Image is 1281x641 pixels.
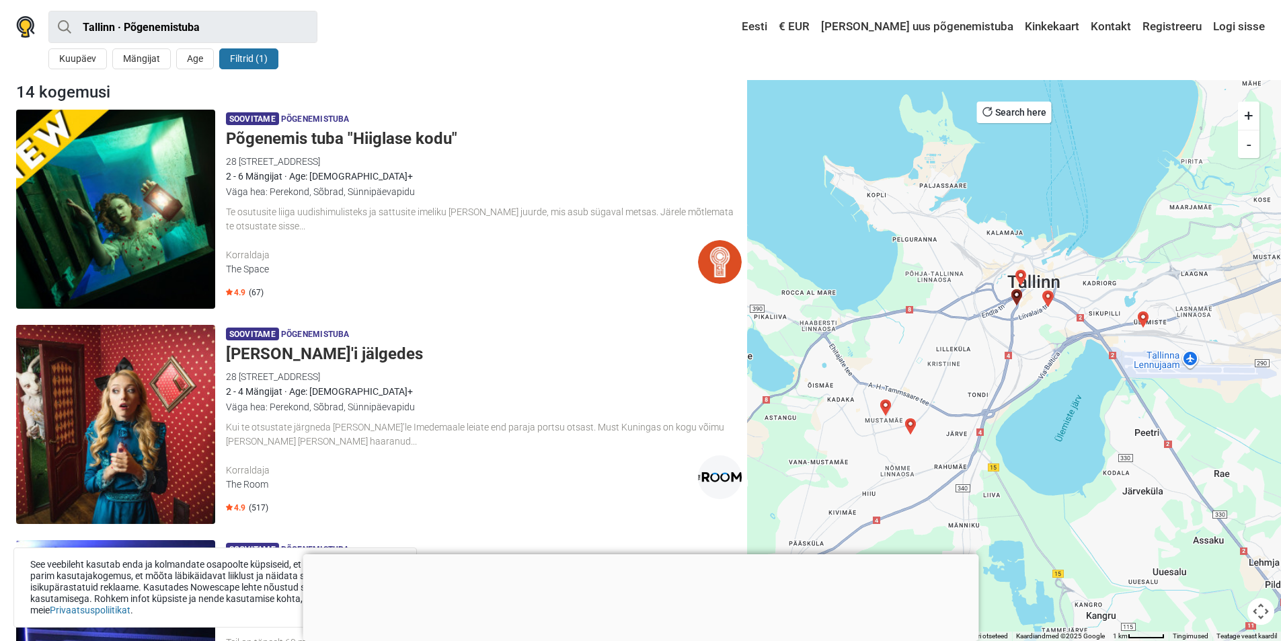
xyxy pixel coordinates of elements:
div: 2 - 6 Mängijat · Age: [DEMOGRAPHIC_DATA]+ [226,169,742,184]
a: Tingimused [1173,632,1208,640]
button: Kaardikaamera juhtnupud [1247,598,1274,625]
div: 2 - 4 Mängijat · Age: [DEMOGRAPHIC_DATA]+ [226,384,742,399]
span: Põgenemistuba [281,112,350,127]
span: Põgenemistuba [281,328,350,342]
div: The Room [226,478,698,492]
a: [PERSON_NAME] uus põgenemistuba [818,15,1017,39]
a: Logi sisse [1210,15,1265,39]
button: + [1238,102,1259,130]
a: Kontakt [1087,15,1134,39]
div: Shambala [1040,291,1056,307]
img: Star [226,289,233,295]
button: Search here [977,102,1052,123]
img: Eesti [732,22,742,32]
div: Väga hea: Perekond, Sõbrad, Sünnipäevapidu [226,184,742,199]
h5: Põgenemis tuba "Hiiglase kodu" [226,129,742,149]
span: Soovitame [226,543,279,556]
span: Kaardiandmed ©2025 Google [1016,632,1105,640]
button: Kaardi mõõtkava: 1 km 51 piksli kohta [1109,632,1169,641]
div: Korraldaja [226,463,698,478]
div: Te osutusite liiga uudishimulisteks ja sattusite imeliku [PERSON_NAME] juurde, mis asub sügaval m... [226,205,742,233]
img: Põgenemis tuba "Hiiglase kodu" [16,110,215,309]
iframe: Advertisement [303,554,978,638]
span: Soovitame [226,112,279,125]
span: Soovitame [226,328,279,340]
div: Kui te otsustate järgneda [PERSON_NAME]’le Imedemaale leiate end paraja portsu otsast. Must Kunin... [226,420,742,449]
div: Paranoia [1135,311,1151,328]
div: Korraldaja [226,248,698,262]
a: Kinkekaart [1021,15,1083,39]
div: 28 [STREET_ADDRESS] [226,369,742,384]
div: Väga hea: Perekond, Sõbrad, Sünnipäevapidu [226,400,742,414]
span: (517) [249,502,268,513]
img: Alice'i jälgedes [16,325,215,524]
div: See veebileht kasutab enda ja kolmandate osapoolte küpsiseid, et tuua sinuni parim kasutajakogemu... [13,548,417,628]
div: Võlurite kool [902,418,919,435]
span: (67) [249,287,264,298]
div: Üliinimene [1040,291,1056,307]
span: 1 km [1113,632,1128,640]
span: 4.9 [226,287,245,298]
span: 4.9 [226,502,245,513]
button: Mängijat [112,48,171,69]
img: Star [226,504,233,511]
img: The Room [698,455,742,499]
a: Teatage veast kaardil [1216,632,1277,640]
a: Registreeru [1139,15,1205,39]
a: € EUR [775,15,813,39]
img: The Space [698,240,742,284]
div: 14 kogemusi [11,80,747,104]
a: Privaatsuspoliitikat [50,605,130,615]
button: Filtrid (1) [219,48,278,69]
div: The Conjuring [1013,270,1029,286]
span: Põgenemistuba [281,543,350,558]
div: Põgenemine Vanglast [878,400,894,416]
button: Kuupäev [48,48,107,69]
a: Eesti [729,15,771,39]
button: - [1238,130,1259,158]
div: The Space [226,262,698,276]
img: Nowescape logo [16,16,35,38]
div: Põgenemis tuba "Hiiglase kodu" [1009,289,1025,305]
h5: [PERSON_NAME]'i jälgedes [226,344,742,364]
button: Age [176,48,214,69]
button: Klaviatuuri otseteed [951,632,1008,641]
div: 28 [STREET_ADDRESS] [226,154,742,169]
input: proovi “Tallinn” [48,11,317,43]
